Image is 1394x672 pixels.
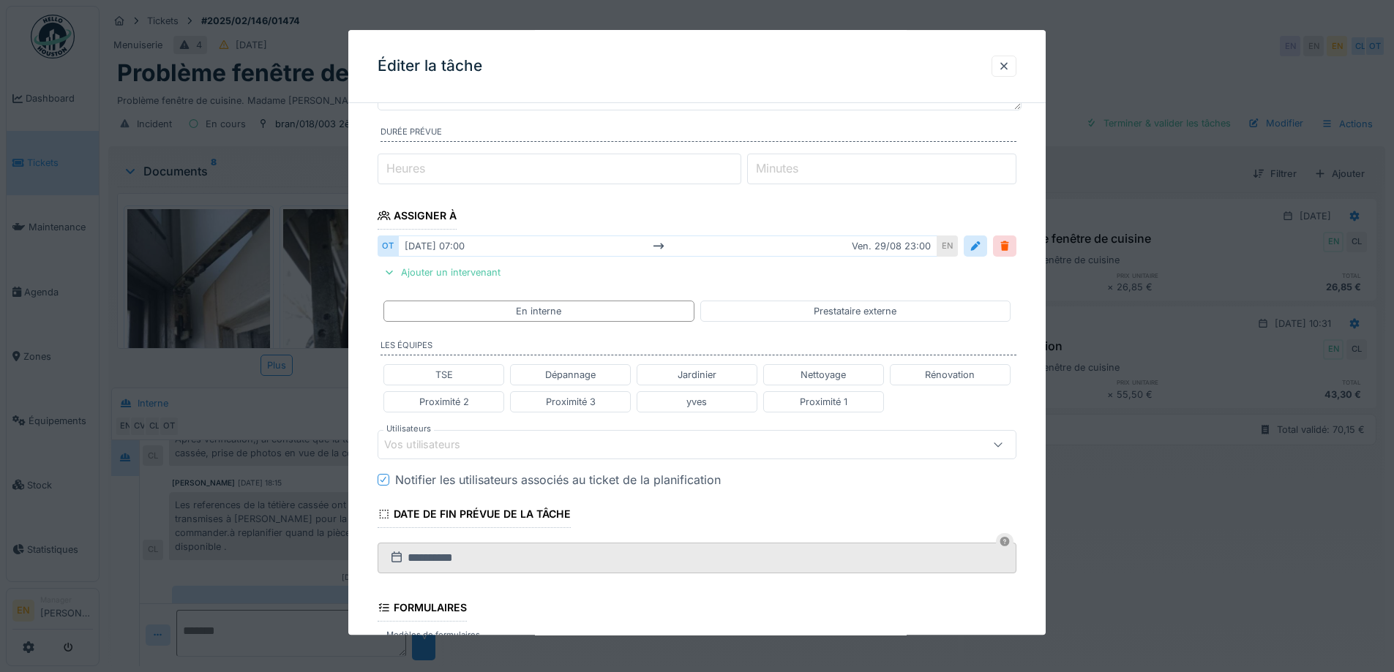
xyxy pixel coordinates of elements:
[395,471,721,488] div: Notifier les utilisateurs associés au ticket de la planification
[383,423,434,435] label: Utilisateurs
[381,127,1016,143] label: Durée prévue
[378,597,467,622] div: Formulaires
[678,368,716,382] div: Jardinier
[925,368,975,382] div: Rénovation
[378,205,457,230] div: Assigner à
[378,503,571,528] div: Date de fin prévue de la tâche
[800,395,847,409] div: Proximité 1
[753,160,801,178] label: Minutes
[378,57,482,75] h3: Éditer la tâche
[546,395,596,409] div: Proximité 3
[398,236,937,257] div: [DATE] 07:00 ven. 29/08 23:00
[435,368,453,382] div: TSE
[384,437,481,453] div: Vos utilisateurs
[381,339,1016,355] label: Les équipes
[419,395,469,409] div: Proximité 2
[383,160,428,178] label: Heures
[814,304,896,318] div: Prestataire externe
[378,263,506,283] div: Ajouter un intervenant
[801,368,846,382] div: Nettoyage
[686,395,707,409] div: yves
[937,236,958,257] div: EN
[378,236,398,257] div: OT
[545,368,596,382] div: Dépannage
[516,304,561,318] div: En interne
[383,630,483,642] label: Modèles de formulaires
